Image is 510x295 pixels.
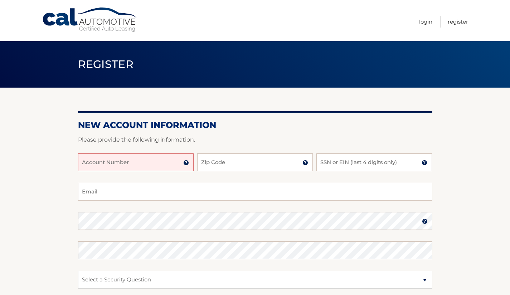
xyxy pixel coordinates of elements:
a: Register [448,16,468,28]
a: Login [419,16,432,28]
input: Email [78,183,432,201]
img: tooltip.svg [422,218,428,224]
input: Zip Code [197,153,313,171]
input: SSN or EIN (last 4 digits only) [316,153,432,171]
a: Cal Automotive [42,7,139,33]
input: Account Number [78,153,194,171]
span: Register [78,58,134,71]
h2: New Account Information [78,120,432,131]
p: Please provide the following information. [78,135,432,145]
img: tooltip.svg [183,160,189,166]
img: tooltip.svg [302,160,308,166]
img: tooltip.svg [422,160,427,166]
